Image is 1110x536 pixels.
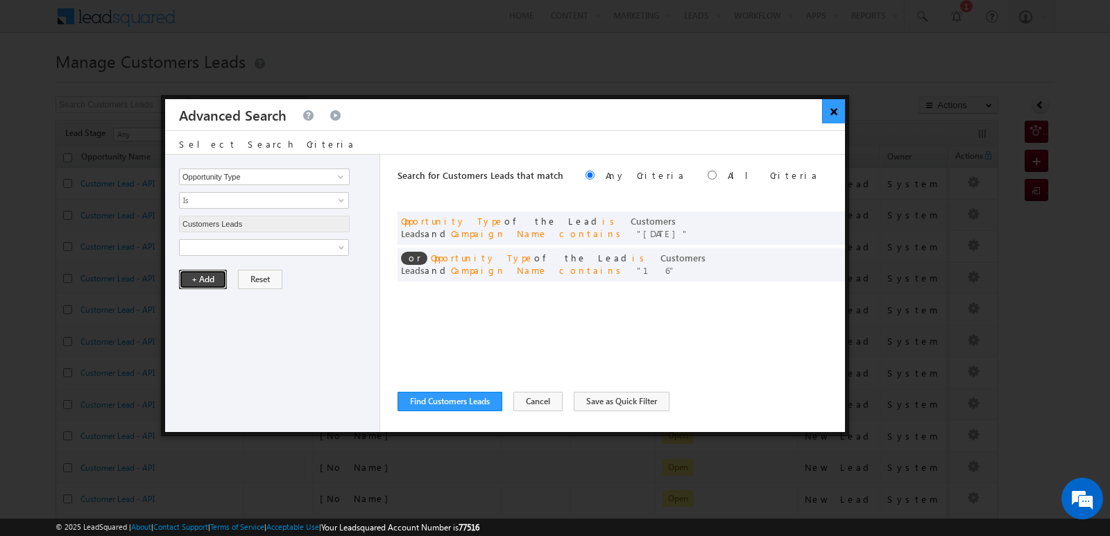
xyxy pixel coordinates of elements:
[513,392,563,411] button: Cancel
[401,215,504,227] span: Opportunity Type
[398,169,563,181] span: Search for Customers Leads that match
[459,522,479,533] span: 77516
[321,522,479,533] span: Your Leadsquared Account Number is
[228,7,261,40] div: Minimize live chat window
[210,522,264,531] a: Terms of Service
[401,252,706,276] span: Customers Leads
[451,264,548,276] span: Campaign Name
[728,169,819,181] label: All Criteria
[179,168,350,185] input: Type to Search
[330,170,348,184] a: Show All Items
[18,128,253,415] textarea: Type your message and click 'Submit'
[602,215,620,227] span: is
[179,138,355,150] span: Select Search Criteria
[431,252,534,263] span: Opportunity Type
[203,427,252,446] em: Submit
[401,215,676,239] span: Customers Leads
[637,264,676,276] span: 16
[179,192,349,209] a: Is
[574,392,669,411] button: Save as Quick Filter
[401,215,689,239] span: of the Lead and
[179,99,287,130] h3: Advanced Search
[451,227,548,239] span: Campaign Name
[153,522,208,531] a: Contact Support
[238,270,282,289] button: Reset
[401,252,427,265] span: or
[559,264,626,276] span: contains
[72,73,233,91] div: Leave a message
[55,521,479,534] span: © 2025 LeadSquared | | | | |
[180,194,330,207] span: Is
[559,227,626,239] span: contains
[24,73,58,91] img: d_60004797649_company_0_60004797649
[398,392,502,411] button: Find Customers Leads
[632,252,649,263] span: is
[822,99,845,123] button: ×
[131,522,151,531] a: About
[266,522,319,531] a: Acceptable Use
[179,216,350,232] input: Type to Search
[637,227,689,239] span: [DATE]
[606,169,685,181] label: Any Criteria
[179,270,227,289] button: + Add
[401,252,706,276] span: of the Lead and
